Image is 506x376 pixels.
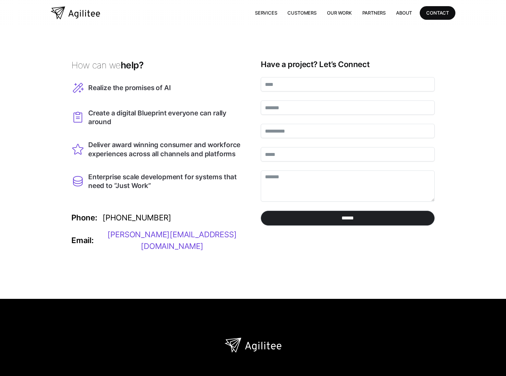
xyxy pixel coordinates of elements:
a: Partners [357,6,391,19]
div: [PHONE_NUMBER] [102,212,171,224]
form: Contact Form [261,77,435,229]
a: Customers [282,6,321,19]
div: CONTACT [426,9,449,17]
div: Enterprise scale development for systems that need to “Just Work” [88,172,245,190]
a: About [391,6,417,19]
div: [PERSON_NAME][EMAIL_ADDRESS][DOMAIN_NAME] [99,229,245,252]
div: Realize the promises of AI [88,83,171,92]
a: Our Work [322,6,357,19]
div: Email: [71,237,94,244]
h3: Have a project? Let’s Connect [261,60,435,69]
div: Deliver award winning consumer and workforce experiences across all channels and platforms [88,140,245,158]
a: CONTACT [420,6,455,19]
div: Create a digital Blueprint everyone can rally around [88,109,245,126]
span: How can we [71,60,121,71]
a: home [51,6,100,19]
h3: help? [71,60,245,71]
a: Services [250,6,283,19]
div: Phone: [71,214,97,222]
